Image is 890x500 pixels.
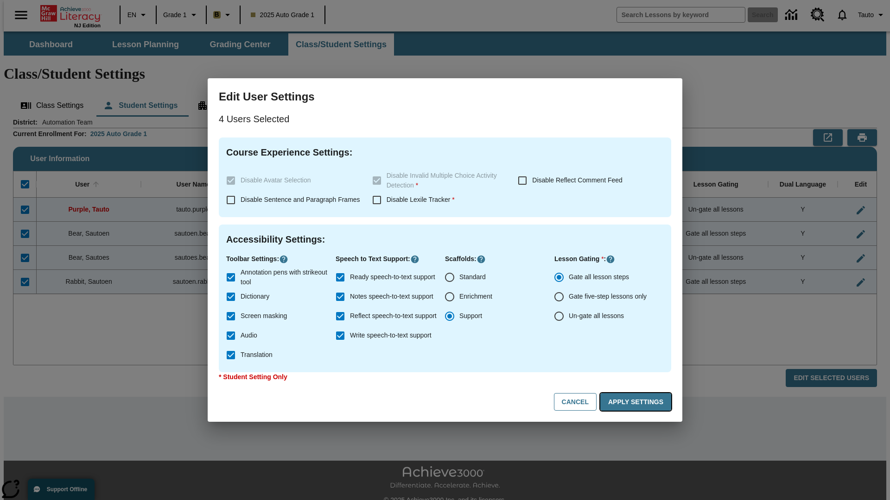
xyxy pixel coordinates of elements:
[569,272,629,282] span: Gate all lesson steps
[410,255,420,264] button: Click here to know more about
[554,393,597,411] button: Cancel
[226,232,664,247] h4: Accessibility Settings :
[350,331,432,340] span: Write speech-to-text support
[226,254,336,264] p: Toolbar Settings :
[459,311,482,321] span: Support
[241,176,311,184] span: Disable Avatar Selection
[350,292,433,301] span: Notes speech-to-text support
[367,171,511,190] label: These settings are specific to individual classes. To see these settings or make changes, please ...
[221,171,365,190] label: These settings are specific to individual classes. To see these settings or make changes, please ...
[387,172,497,189] span: Disable Invalid Multiple Choice Activity Detection
[241,331,257,340] span: Audio
[241,292,269,301] span: Dictionary
[219,112,671,126] p: 4 Users Selected
[477,255,486,264] button: Click here to know more about
[569,292,647,301] span: Gate five-step lessons only
[219,89,671,104] h3: Edit User Settings
[459,292,492,301] span: Enrichment
[532,176,623,184] span: Disable Reflect Comment Feed
[459,272,486,282] span: Standard
[387,196,455,203] span: Disable Lexile Tracker
[241,311,287,321] span: Screen masking
[554,254,664,264] p: Lesson Gating :
[219,372,671,382] p: * Student Setting Only
[569,311,624,321] span: Un-gate all lessons
[606,255,615,264] button: Click here to know more about
[350,272,435,282] span: Ready speech-to-text support
[226,145,664,160] h4: Course Experience Settings :
[279,255,288,264] button: Click here to know more about
[241,350,273,360] span: Translation
[445,254,554,264] p: Scaffolds :
[241,196,360,203] span: Disable Sentence and Paragraph Frames
[241,268,328,287] span: Annotation pens with strikeout tool
[350,311,437,321] span: Reflect speech-to-text support
[600,393,671,411] button: Apply Settings
[336,254,445,264] p: Speech to Text Support :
